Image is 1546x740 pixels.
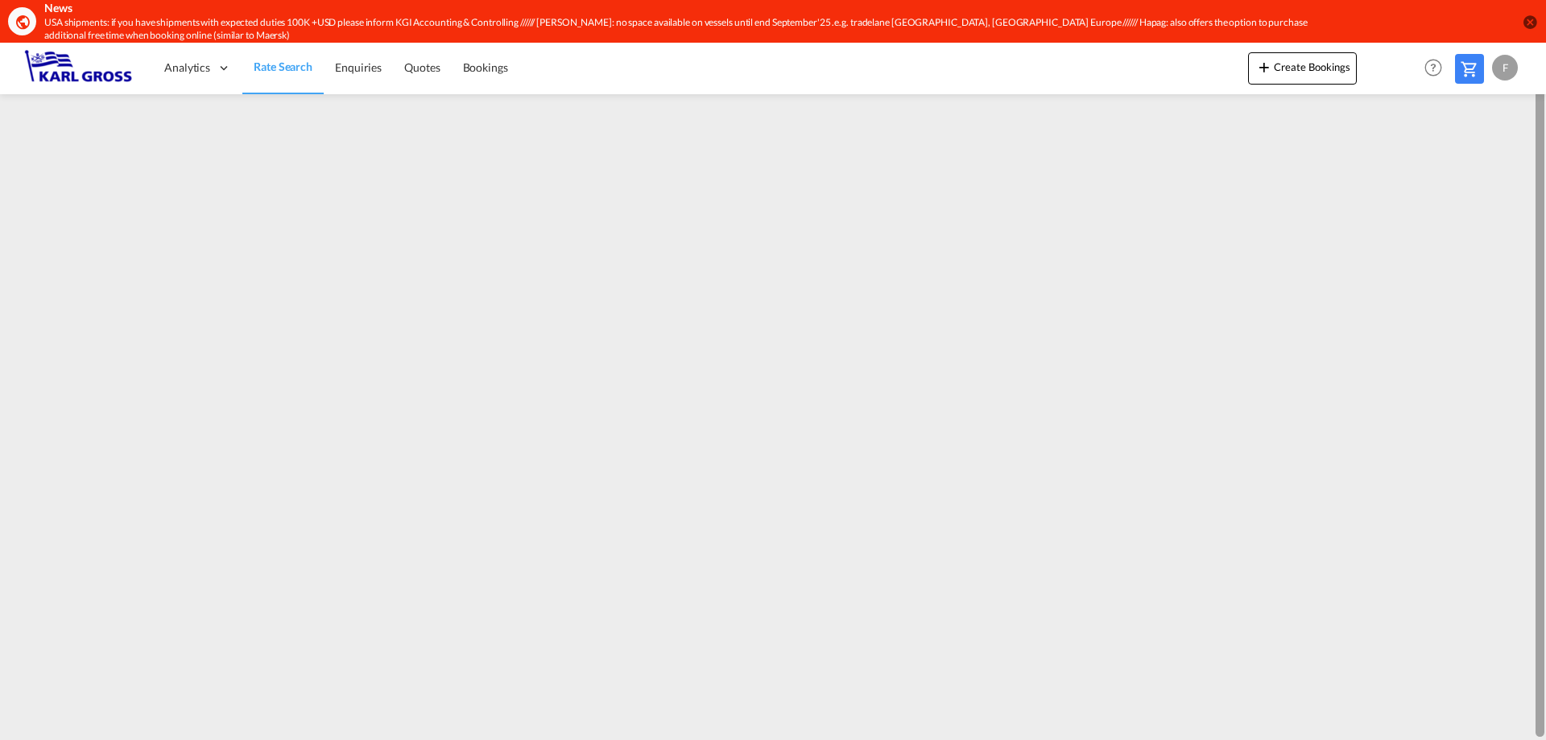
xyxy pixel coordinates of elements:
div: USA shipments: if you have shipments with expected duties 100K +USD please inform KGI Accounting ... [44,16,1308,43]
span: Analytics [164,60,210,76]
md-icon: icon-plus 400-fg [1255,57,1274,76]
div: Help [1420,54,1455,83]
a: Rate Search [242,42,324,94]
span: Help [1420,54,1447,81]
span: Bookings [463,60,508,74]
a: Enquiries [324,42,393,94]
img: 3269c73066d711f095e541db4db89301.png [24,50,133,86]
div: F [1492,55,1518,81]
button: icon-close-circle [1522,14,1538,30]
div: Analytics [153,42,242,94]
span: Rate Search [254,60,312,73]
button: icon-plus 400-fgCreate Bookings [1248,52,1357,85]
span: Enquiries [335,60,382,74]
a: Quotes [393,42,451,94]
span: Quotes [404,60,440,74]
a: Bookings [452,42,519,94]
md-icon: icon-earth [14,14,31,30]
